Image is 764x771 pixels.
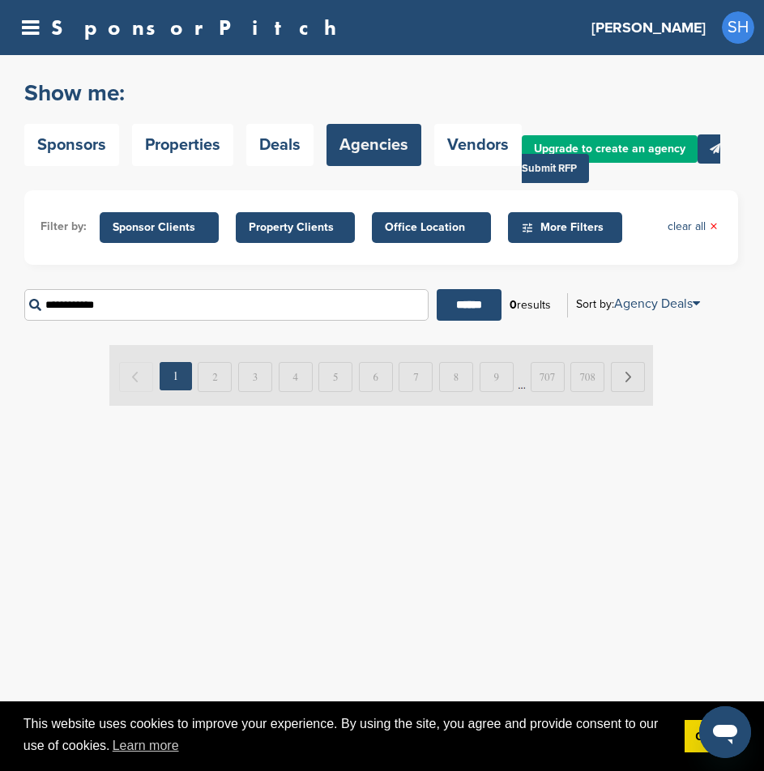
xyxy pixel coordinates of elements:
[41,218,87,236] li: Filter by:
[591,16,706,39] h3: [PERSON_NAME]
[24,79,522,108] h2: Show me:
[109,345,653,406] img: Paginate
[51,17,347,38] a: SponsorPitch
[522,135,698,163] a: Upgrade to create an agency
[23,714,672,758] span: This website uses cookies to improve your experience. By using the site, you agree and provide co...
[249,219,342,236] span: Property Clients
[668,218,718,236] a: clear all×
[521,219,614,236] span: More Filters
[722,11,754,44] a: SH
[110,734,181,758] a: learn more about cookies
[385,219,478,236] span: Office Location
[591,10,706,45] a: [PERSON_NAME]
[132,124,233,166] a: Properties
[576,297,700,310] div: Sort by:
[699,706,751,758] iframe: Button to launch messaging window
[685,720,741,752] a: dismiss cookie message
[510,298,517,312] b: 0
[502,292,559,319] div: results
[710,218,718,236] span: ×
[434,124,522,166] a: Vendors
[327,124,421,166] a: Agencies
[24,124,119,166] a: Sponsors
[522,134,720,183] a: Submit RFP
[113,219,206,236] span: Sponsor Clients
[614,296,700,312] a: Agency Deals
[246,124,314,166] a: Deals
